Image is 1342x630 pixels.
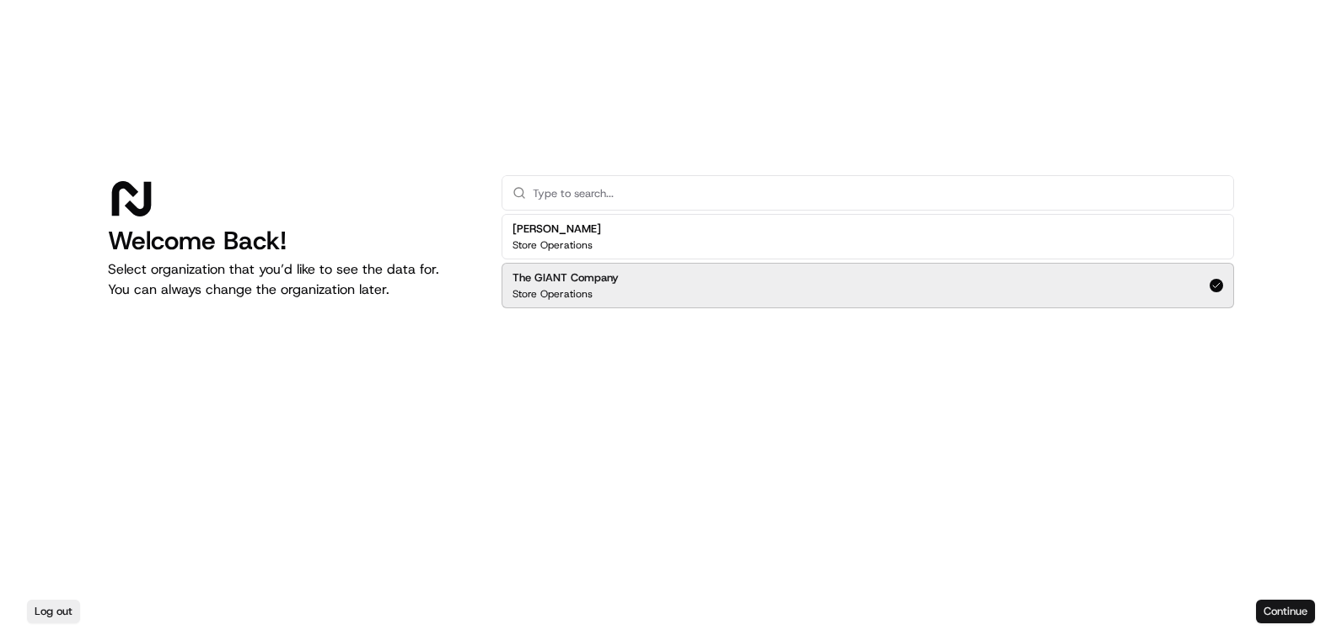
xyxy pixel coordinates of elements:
p: Store Operations [513,287,593,301]
button: Log out [27,600,80,623]
p: Select organization that you’d like to see the data for. You can always change the organization l... [108,259,475,300]
button: Continue [1256,600,1315,623]
input: Type to search... [533,176,1223,210]
h2: [PERSON_NAME] [513,222,601,237]
p: Store Operations [513,238,593,252]
h1: Welcome Back! [108,226,475,256]
h2: The GIANT Company [513,270,619,286]
div: Suggestions [502,211,1234,312]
